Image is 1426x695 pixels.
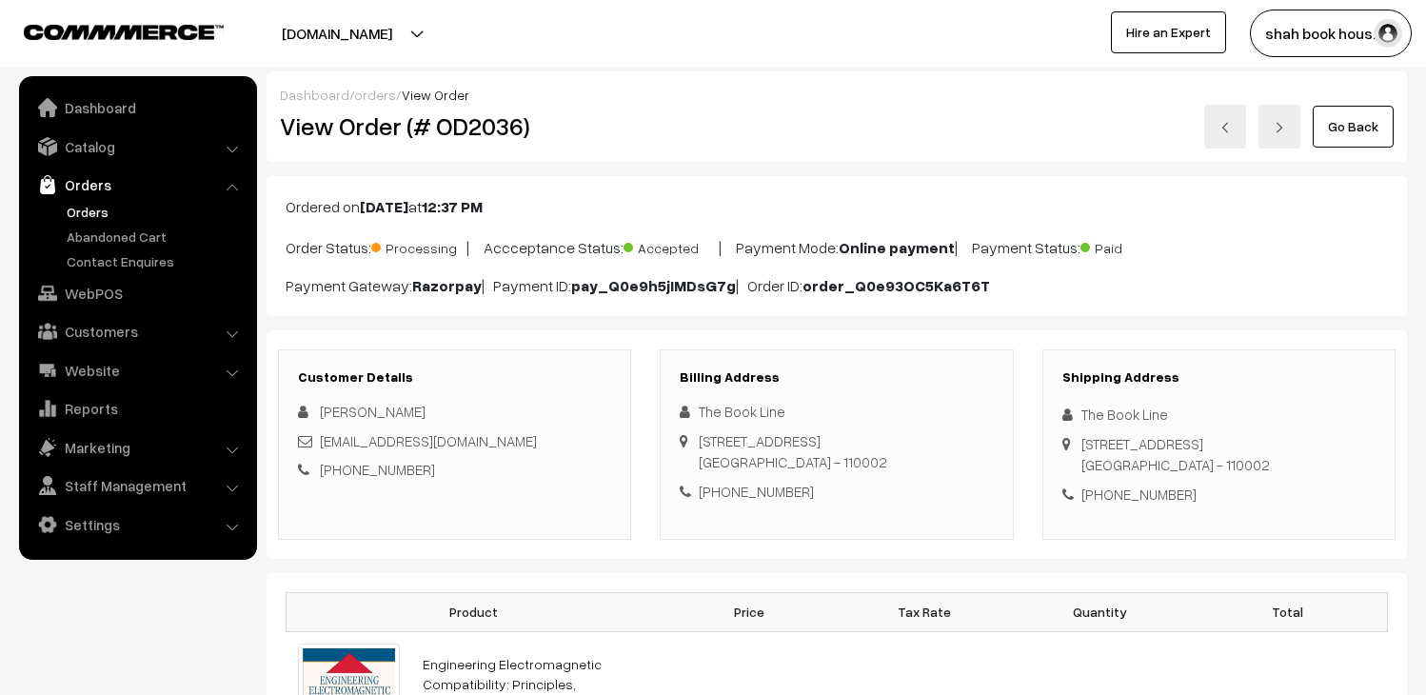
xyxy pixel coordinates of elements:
a: Marketing [24,430,250,465]
img: left-arrow.png [1219,122,1231,133]
img: COMMMERCE [24,25,224,39]
b: 12:37 PM [422,197,483,216]
div: [PHONE_NUMBER] [1062,484,1376,506]
div: The Book Line [680,401,993,423]
a: Dashboard [280,87,349,103]
p: Order Status: | Accceptance Status: | Payment Mode: | Payment Status: [286,233,1388,259]
button: [DOMAIN_NAME] [215,10,459,57]
div: [STREET_ADDRESS] [GEOGRAPHIC_DATA] - 110002 [699,430,887,473]
img: right-arrow.png [1274,122,1285,133]
a: Customers [24,314,250,348]
th: Tax Rate [837,592,1012,631]
a: Staff Management [24,468,250,503]
div: / / [280,85,1394,105]
h3: Shipping Address [1062,369,1376,386]
p: Ordered on at [286,195,1388,218]
div: The Book Line [1062,404,1376,426]
a: Abandoned Cart [62,227,250,247]
h3: Customer Details [298,369,611,386]
b: pay_Q0e9h5jIMDsG7g [571,276,736,295]
a: [PHONE_NUMBER] [320,461,435,478]
span: [PERSON_NAME] [320,403,426,420]
b: [DATE] [360,197,408,216]
a: [EMAIL_ADDRESS][DOMAIN_NAME] [320,432,537,449]
a: Reports [24,391,250,426]
a: Hire an Expert [1111,11,1226,53]
h3: Billing Address [680,369,993,386]
span: View Order [402,87,469,103]
h2: View Order (# OD2036) [280,111,632,141]
a: Orders [62,202,250,222]
span: Accepted [624,233,719,258]
div: [STREET_ADDRESS] [GEOGRAPHIC_DATA] - 110002 [1081,433,1270,476]
a: Contact Enquires [62,251,250,271]
th: Quantity [1012,592,1187,631]
a: Website [24,353,250,387]
th: Product [287,592,662,631]
a: COMMMERCE [24,19,190,42]
a: Catalog [24,129,250,164]
button: shah book hous… [1250,10,1412,57]
span: Processing [371,233,466,258]
a: WebPOS [24,276,250,310]
a: Orders [24,168,250,202]
div: [PHONE_NUMBER] [680,481,993,503]
a: Dashboard [24,90,250,125]
a: Settings [24,507,250,542]
img: user [1374,19,1402,48]
p: Payment Gateway: | Payment ID: | Order ID: [286,274,1388,297]
span: Paid [1080,233,1176,258]
th: Price [662,592,837,631]
b: Razorpay [412,276,482,295]
a: orders [354,87,396,103]
b: Online payment [839,238,955,257]
th: Total [1187,592,1387,631]
a: Go Back [1313,106,1394,148]
b: order_Q0e93OC5Ka6T6T [802,276,990,295]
